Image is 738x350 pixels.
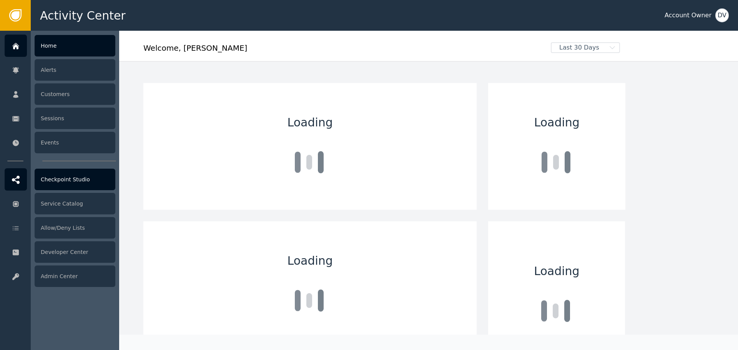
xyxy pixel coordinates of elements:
[665,11,711,20] div: Account Owner
[35,35,115,56] div: Home
[35,241,115,263] div: Developer Center
[552,43,607,52] span: Last 30 Days
[545,42,625,53] button: Last 30 Days
[5,131,115,154] a: Events
[35,108,115,129] div: Sessions
[5,107,115,129] a: Sessions
[35,83,115,105] div: Customers
[35,193,115,214] div: Service Catalog
[143,42,545,59] div: Welcome , [PERSON_NAME]
[534,114,580,131] span: Loading
[5,35,115,57] a: Home
[5,265,115,287] a: Admin Center
[5,59,115,81] a: Alerts
[5,217,115,239] a: Allow/Deny Lists
[5,83,115,105] a: Customers
[35,265,115,287] div: Admin Center
[5,241,115,263] a: Developer Center
[288,114,333,131] span: Loading
[534,262,579,280] span: Loading
[5,192,115,215] a: Service Catalog
[35,217,115,239] div: Allow/Deny Lists
[35,59,115,81] div: Alerts
[715,8,729,22] button: DV
[288,252,333,269] span: Loading
[5,168,115,191] a: Checkpoint Studio
[35,169,115,190] div: Checkpoint Studio
[35,132,115,153] div: Events
[40,7,126,24] span: Activity Center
